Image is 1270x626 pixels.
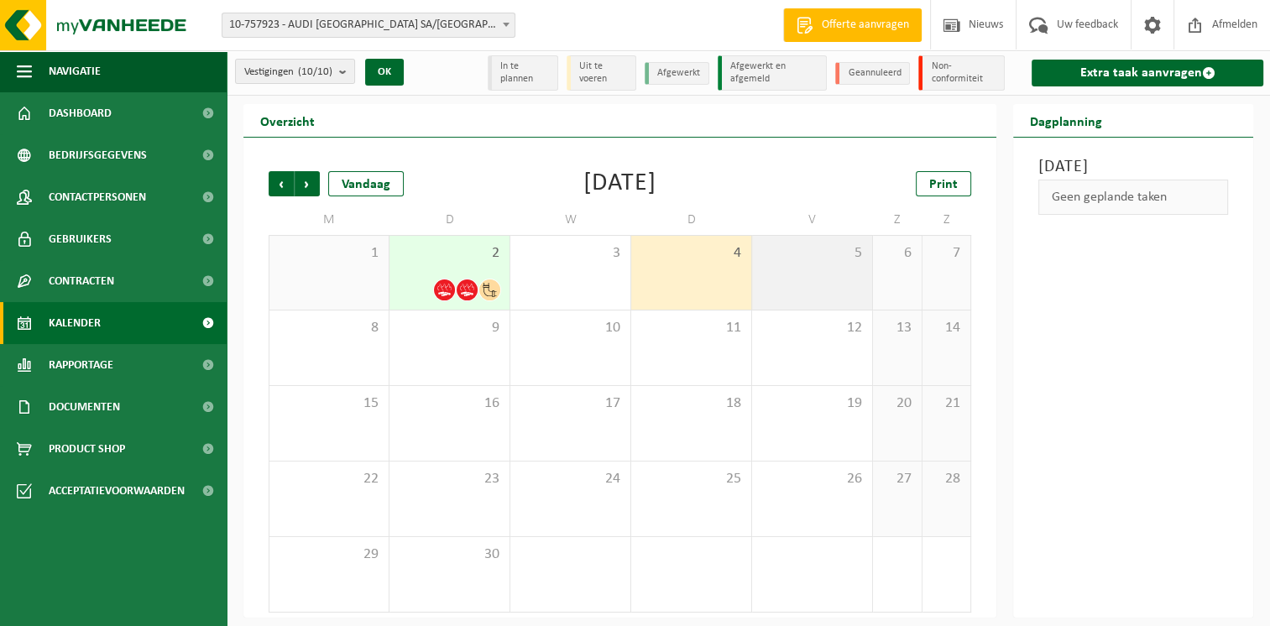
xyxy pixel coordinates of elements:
span: 10-757923 - AUDI BRUSSELS SA/NV - VORST [222,13,515,37]
a: Extra taak aanvragen [1032,60,1263,86]
div: Vandaag [328,171,404,196]
count: (10/10) [298,66,332,77]
span: Offerte aanvragen [818,17,913,34]
span: 9 [398,319,501,337]
span: 10-757923 - AUDI BRUSSELS SA/NV - VORST [222,13,515,38]
span: 4 [640,244,743,263]
li: Geannuleerd [835,62,910,85]
span: Acceptatievoorwaarden [49,470,185,512]
td: V [752,205,873,235]
td: D [631,205,752,235]
span: 13 [881,319,913,337]
span: 3 [519,244,622,263]
span: 10 [519,319,622,337]
span: 5 [760,244,864,263]
span: 11 [640,319,743,337]
span: 15 [278,394,380,413]
h2: Overzicht [243,104,332,137]
span: 26 [760,470,864,488]
span: 8 [278,319,380,337]
span: 19 [760,394,864,413]
span: Bedrijfsgegevens [49,134,147,176]
span: 6 [881,244,913,263]
span: Navigatie [49,50,101,92]
span: 28 [931,470,963,488]
span: Vestigingen [244,60,332,85]
button: Vestigingen(10/10) [235,59,355,84]
span: 14 [931,319,963,337]
span: Print [929,178,958,191]
span: Kalender [49,302,101,344]
span: Product Shop [49,428,125,470]
button: OK [365,59,404,86]
span: 27 [881,470,913,488]
li: Afgewerkt [645,62,709,85]
span: 12 [760,319,864,337]
span: 1 [278,244,380,263]
div: Geen geplande taken [1038,180,1228,215]
li: Non-conformiteit [918,55,1004,91]
td: Z [922,205,972,235]
div: [DATE] [583,171,656,196]
td: D [389,205,510,235]
span: 18 [640,394,743,413]
span: Vorige [269,171,294,196]
span: Rapportage [49,344,113,386]
span: 2 [398,244,501,263]
a: Print [916,171,971,196]
span: Volgende [295,171,320,196]
li: Afgewerkt en afgemeld [718,55,827,91]
span: 21 [931,394,963,413]
li: Uit te voeren [567,55,637,91]
span: 16 [398,394,501,413]
span: Dashboard [49,92,112,134]
span: Contracten [49,260,114,302]
td: M [269,205,389,235]
li: In te plannen [488,55,558,91]
span: 30 [398,545,501,564]
span: 25 [640,470,743,488]
span: 29 [278,545,380,564]
span: Documenten [49,386,120,428]
span: 23 [398,470,501,488]
a: Offerte aanvragen [783,8,922,42]
span: 22 [278,470,380,488]
h2: Dagplanning [1013,104,1119,137]
span: 7 [931,244,963,263]
h3: [DATE] [1038,154,1228,180]
span: 24 [519,470,622,488]
span: 17 [519,394,622,413]
td: W [510,205,631,235]
span: Gebruikers [49,218,112,260]
span: Contactpersonen [49,176,146,218]
td: Z [873,205,922,235]
span: 20 [881,394,913,413]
